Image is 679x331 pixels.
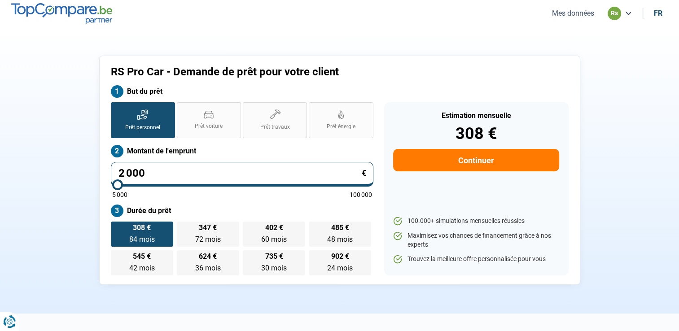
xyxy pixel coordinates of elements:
[195,122,223,130] span: Prêt voiture
[393,231,559,249] li: Maximisez vos chances de financement grâce à nos experts
[393,149,559,171] button: Continuer
[327,264,353,272] span: 24 mois
[195,235,221,244] span: 72 mois
[654,9,662,17] div: fr
[327,123,355,131] span: Prêt énergie
[111,145,373,157] label: Montant de l'emprunt
[393,217,559,226] li: 100.000+ simulations mensuelles réussies
[261,235,287,244] span: 60 mois
[129,235,155,244] span: 84 mois
[608,7,621,20] div: rs
[393,126,559,142] div: 308 €
[195,264,221,272] span: 36 mois
[260,123,290,131] span: Prêt travaux
[112,192,127,198] span: 5 000
[133,253,151,260] span: 545 €
[362,169,366,177] span: €
[327,235,353,244] span: 48 mois
[111,65,451,78] h1: RS Pro Car - Demande de prêt pour votre client
[393,112,559,119] div: Estimation mensuelle
[331,224,349,231] span: 485 €
[111,205,373,217] label: Durée du prêt
[11,3,112,23] img: TopCompare.be
[199,253,217,260] span: 624 €
[261,264,287,272] span: 30 mois
[265,253,283,260] span: 735 €
[265,224,283,231] span: 402 €
[393,255,559,264] li: Trouvez la meilleure offre personnalisée pour vous
[331,253,349,260] span: 902 €
[111,85,373,98] label: But du prêt
[129,264,155,272] span: 42 mois
[133,224,151,231] span: 308 €
[199,224,217,231] span: 347 €
[125,124,160,131] span: Prêt personnel
[350,192,372,198] span: 100 000
[549,9,597,18] button: Mes données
